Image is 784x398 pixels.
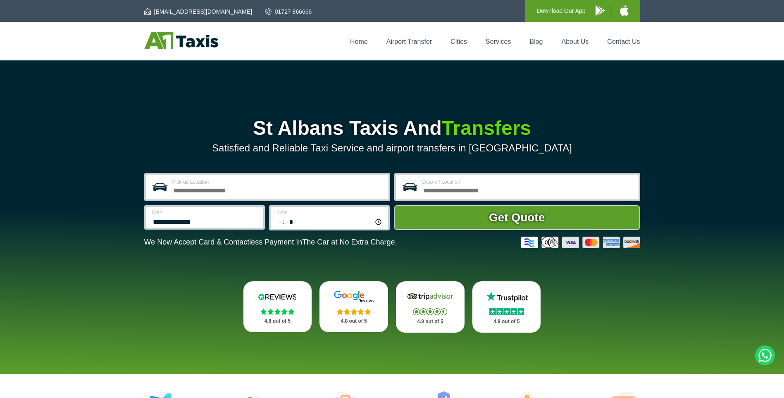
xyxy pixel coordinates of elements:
[144,118,640,138] h1: St Albans Taxis And
[350,38,368,45] a: Home
[243,281,312,332] a: Reviews.io Stars 4.8 out of 5
[144,7,252,16] a: [EMAIL_ADDRESS][DOMAIN_NAME]
[486,38,511,45] a: Services
[607,38,640,45] a: Contact Us
[529,38,543,45] a: Blog
[144,32,218,49] img: A1 Taxis St Albans LTD
[253,316,303,326] p: 4.8 out of 5
[144,238,397,247] p: We Now Accept Card & Contactless Payment In
[482,290,531,303] img: Trustpilot
[260,308,295,315] img: Stars
[319,281,388,332] a: Google Stars 4.8 out of 5
[472,281,541,333] a: Trustpilot Stars 4.8 out of 5
[172,180,384,185] label: Pick-up Location
[152,210,258,215] label: Date
[302,238,397,246] span: The Car at No Extra Charge.
[521,237,640,248] img: Credit And Debit Cards
[413,308,447,315] img: Stars
[450,38,467,45] a: Cities
[329,290,379,303] img: Google
[405,316,455,327] p: 4.8 out of 5
[442,117,531,139] span: Transfers
[596,5,605,16] img: A1 Taxis Android App
[396,281,465,333] a: Tripadvisor Stars 4.8 out of 5
[337,308,371,315] img: Stars
[537,6,586,16] p: Download Our App
[144,142,640,154] p: Satisfied and Reliable Taxi Service and airport transfers in [GEOGRAPHIC_DATA]
[620,5,629,16] img: A1 Taxis iPhone App
[277,210,383,215] label: Time
[489,308,524,315] img: Stars
[422,180,634,185] label: Drop-off Location
[265,7,312,16] a: 01727 866666
[481,316,532,327] p: 4.8 out of 5
[253,290,302,303] img: Reviews.io
[394,205,640,230] button: Get Quote
[386,38,432,45] a: Airport Transfer
[405,290,455,303] img: Tripadvisor
[562,38,589,45] a: About Us
[329,316,379,326] p: 4.8 out of 5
